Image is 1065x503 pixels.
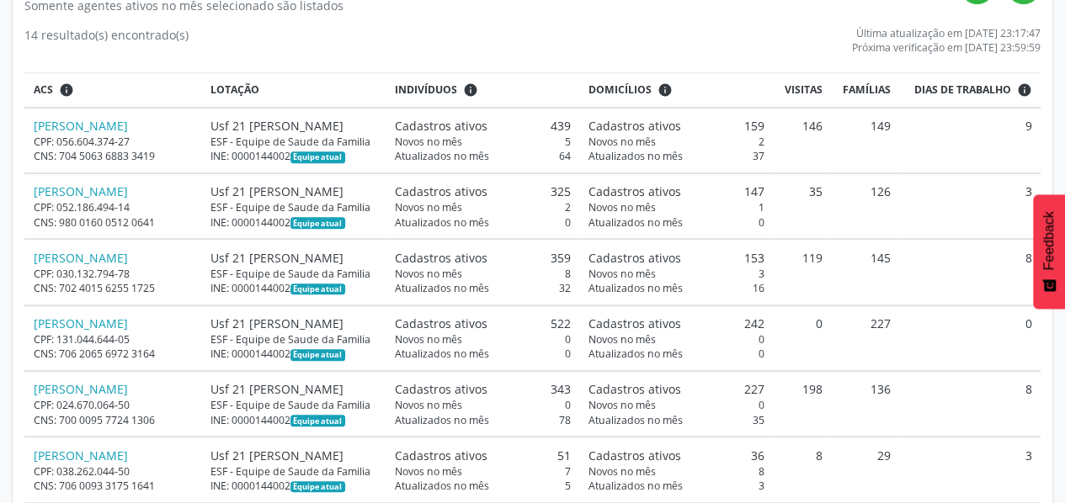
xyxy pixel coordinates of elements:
[395,413,571,427] div: 78
[774,73,832,108] th: Visitas
[395,281,571,295] div: 32
[395,281,489,295] span: Atualizados no mês
[395,117,571,135] div: 439
[395,149,489,163] span: Atualizados no mês
[658,82,673,98] i: <div class="text-left"> <div> <strong>Cadastros ativos:</strong> Cadastros que estão vinculados a...
[588,347,764,361] div: 0
[290,217,345,229] span: Esta é a equipe atual deste Agente
[588,413,764,427] div: 35
[588,398,656,412] span: Novos no mês
[210,135,378,149] div: ESF - Equipe de Saude da Familia
[831,73,899,108] th: Famílias
[588,249,681,267] span: Cadastros ativos
[210,183,378,200] div: Usf 21 [PERSON_NAME]
[395,135,571,149] div: 5
[24,26,189,55] div: 14 resultado(s) encontrado(s)
[34,347,193,361] div: CNS: 706 2065 6972 3164
[34,200,193,214] div: CPF: 052.186.494-14
[588,447,681,464] span: Cadastros ativos
[34,82,53,98] span: ACS
[899,437,1041,502] td: 3
[59,82,74,98] i: ACSs que estiveram vinculados a uma UBS neste período, mesmo sem produtividade.
[210,464,378,479] div: ESF - Equipe de Saude da Familia
[588,413,683,427] span: Atualizados no mês
[588,332,656,347] span: Novos no mês
[395,347,571,361] div: 0
[34,464,193,479] div: CPF: 038.262.044-50
[831,108,899,173] td: 149
[395,82,457,98] span: Indivíduos
[588,183,764,200] div: 147
[588,281,683,295] span: Atualizados no mês
[588,281,764,295] div: 16
[588,380,681,398] span: Cadastros ativos
[210,332,378,347] div: ESF - Equipe de Saude da Familia
[210,249,378,267] div: Usf 21 [PERSON_NAME]
[588,200,764,214] div: 1
[588,149,683,163] span: Atualizados no mês
[588,249,764,267] div: 153
[395,398,462,412] span: Novos no mês
[774,108,832,173] td: 146
[588,398,764,412] div: 0
[588,347,683,361] span: Atualizados no mês
[34,149,193,163] div: CNS: 704 5063 6883 3419
[774,305,832,371] td: 0
[210,479,378,493] div: INE: 0000144002
[210,380,378,398] div: Usf 21 [PERSON_NAME]
[588,315,681,332] span: Cadastros ativos
[588,215,764,230] div: 0
[831,173,899,239] td: 126
[588,464,656,479] span: Novos no mês
[899,371,1041,437] td: 8
[210,149,378,163] div: INE: 0000144002
[899,173,1041,239] td: 3
[395,267,571,281] div: 8
[588,149,764,163] div: 37
[395,315,571,332] div: 522
[395,398,571,412] div: 0
[34,118,128,134] a: [PERSON_NAME]
[290,151,345,163] span: Esta é a equipe atual deste Agente
[831,305,899,371] td: 227
[831,371,899,437] td: 136
[588,135,764,149] div: 2
[210,215,378,230] div: INE: 0000144002
[210,398,378,412] div: ESF - Equipe de Saude da Familia
[34,398,193,412] div: CPF: 024.670.064-50
[290,415,345,426] span: Esta é a equipe atual deste Agente
[395,447,487,464] span: Cadastros ativos
[395,149,571,163] div: 64
[588,315,764,332] div: 242
[774,173,832,239] td: 35
[588,135,656,149] span: Novos no mês
[395,479,571,493] div: 5
[852,40,1041,55] div: Próxima verificação em [DATE] 23:59:59
[395,479,489,493] span: Atualizados no mês
[588,215,683,230] span: Atualizados no mês
[831,239,899,304] td: 145
[210,347,378,361] div: INE: 0000144002
[290,349,345,361] span: Esta é a equipe atual deste Agente
[395,249,571,267] div: 359
[588,332,764,347] div: 0
[210,413,378,427] div: INE: 0000144002
[395,200,571,214] div: 2
[34,413,193,427] div: CNS: 700 0095 7724 1306
[588,380,764,398] div: 227
[34,183,128,199] a: [PERSON_NAME]
[588,267,764,281] div: 3
[774,371,832,437] td: 198
[395,332,462,347] span: Novos no mês
[395,464,571,479] div: 7
[395,215,489,230] span: Atualizados no mês
[588,82,652,98] span: Domicílios
[1033,194,1065,309] button: Feedback - Mostrar pesquisa
[588,479,764,493] div: 3
[395,347,489,361] span: Atualizados no mês
[395,380,487,398] span: Cadastros ativos
[831,437,899,502] td: 29
[588,117,681,135] span: Cadastros ativos
[34,135,193,149] div: CPF: 056.604.374-27
[395,464,462,479] span: Novos no mês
